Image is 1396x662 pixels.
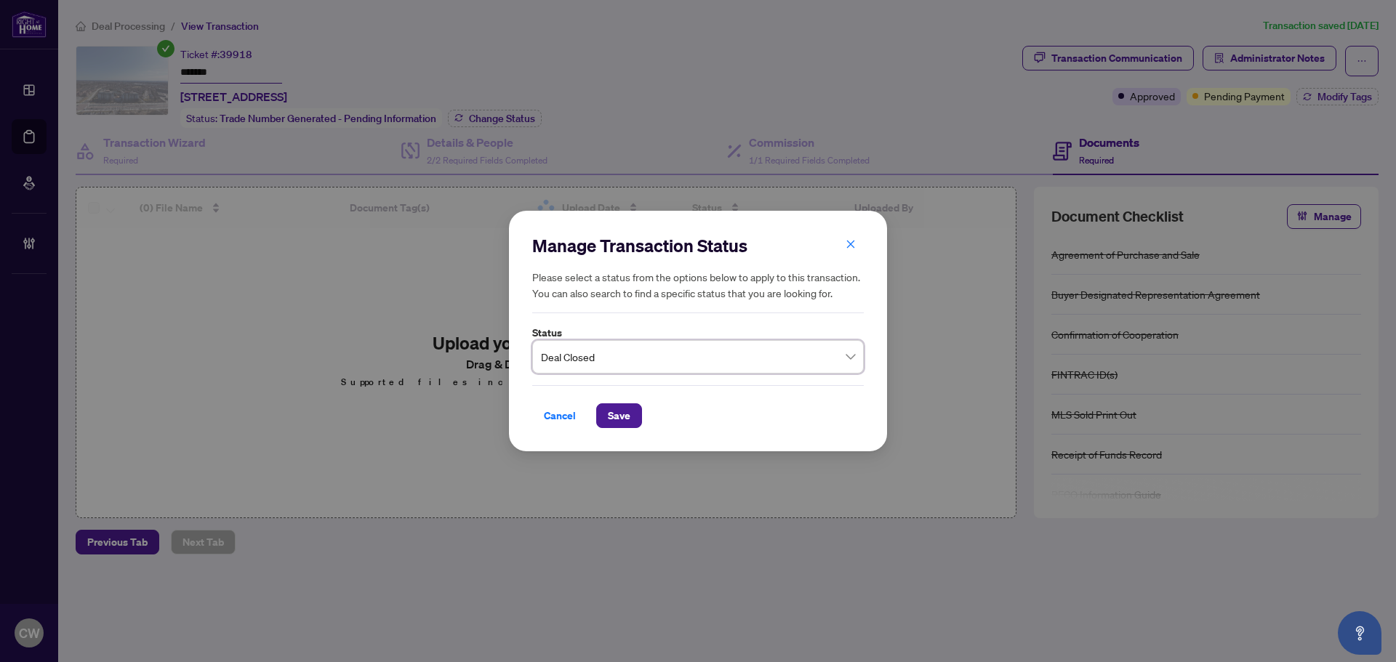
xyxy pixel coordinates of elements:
h2: Manage Transaction Status [532,234,864,257]
h5: Please select a status from the options below to apply to this transaction. You can also search t... [532,269,864,301]
button: Open asap [1338,611,1381,655]
span: Save [608,404,630,427]
label: Status [532,325,864,341]
button: Save [596,403,642,428]
span: Cancel [544,404,576,427]
button: Cancel [532,403,587,428]
span: Deal Closed [541,343,855,371]
span: close [846,239,856,249]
